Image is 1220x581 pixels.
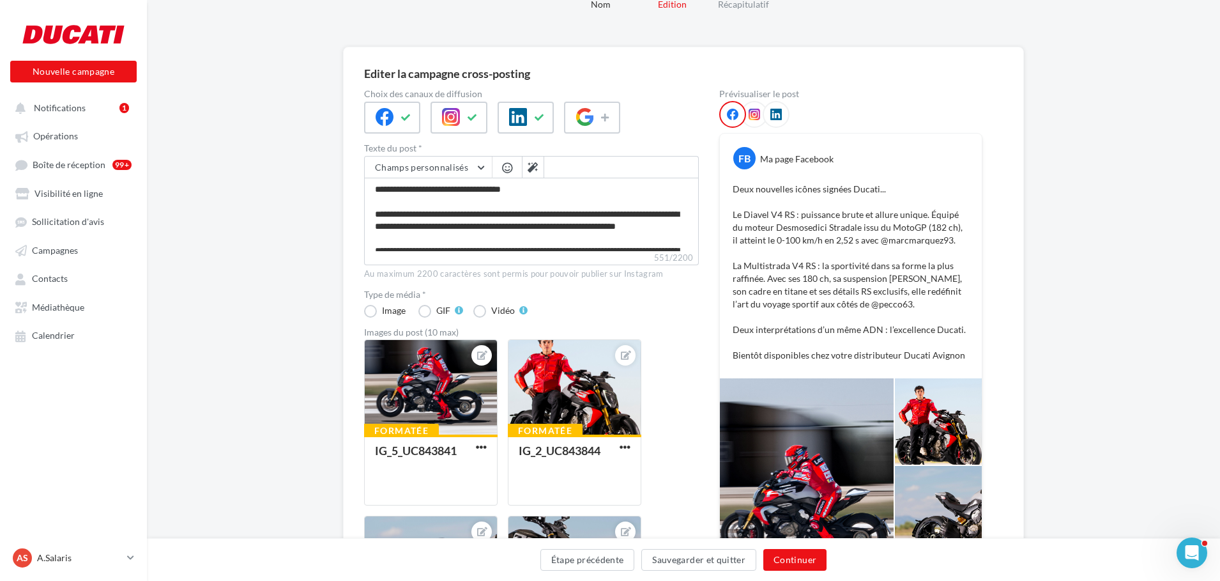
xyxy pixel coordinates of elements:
[32,245,78,256] span: Campagnes
[8,153,139,176] a: Boîte de réception99+
[364,328,699,337] div: Images du post (10 max)
[763,549,827,571] button: Continuer
[540,549,635,571] button: Étape précédente
[33,131,78,142] span: Opérations
[364,144,699,153] label: Texte du post *
[37,552,122,564] p: A.Salaris
[32,217,104,228] span: Sollicitation d'avis
[364,68,530,79] div: Editer la campagne cross-posting
[17,552,28,564] span: AS
[8,323,139,346] a: Calendrier
[364,89,699,98] label: Choix des canaux de diffusion
[364,268,699,280] div: Au maximum 2200 caractères sont permis pour pouvoir publier sur Instagram
[10,61,137,82] button: Nouvelle campagne
[733,183,969,362] p: Deux nouvelles icônes signées Ducati... Le Diavel V4 RS : puissance brute et allure unique. Équip...
[112,160,132,170] div: 99+
[10,546,137,570] a: AS A.Salaris
[760,153,834,166] div: Ma page Facebook
[8,295,139,318] a: Médiathèque
[33,159,105,170] span: Boîte de réception
[1177,538,1207,568] iframe: Intercom live chat
[382,306,406,315] div: Image
[733,147,756,169] div: FB
[719,89,982,98] div: Prévisualiser le post
[375,162,468,173] span: Champs personnalisés
[436,306,450,315] div: GIF
[8,238,139,261] a: Campagnes
[32,274,68,284] span: Contacts
[34,188,103,199] span: Visibilité en ligne
[641,549,756,571] button: Sauvegarder et quitter
[375,444,457,458] div: IG_5_UC843841
[34,102,86,113] span: Notifications
[8,210,139,233] a: Sollicitation d'avis
[32,330,75,341] span: Calendrier
[519,444,600,458] div: IG_2_UC843844
[364,290,699,299] label: Type de média *
[8,182,139,205] a: Visibilité en ligne
[8,124,139,147] a: Opérations
[32,302,84,313] span: Médiathèque
[364,251,699,265] label: 551/2200
[365,157,492,178] button: Champs personnalisés
[491,306,515,315] div: Vidéo
[364,424,439,438] div: Formatée
[508,424,583,438] div: Formatée
[8,96,134,119] button: Notifications 1
[8,267,139,290] a: Contacts
[119,103,129,113] div: 1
